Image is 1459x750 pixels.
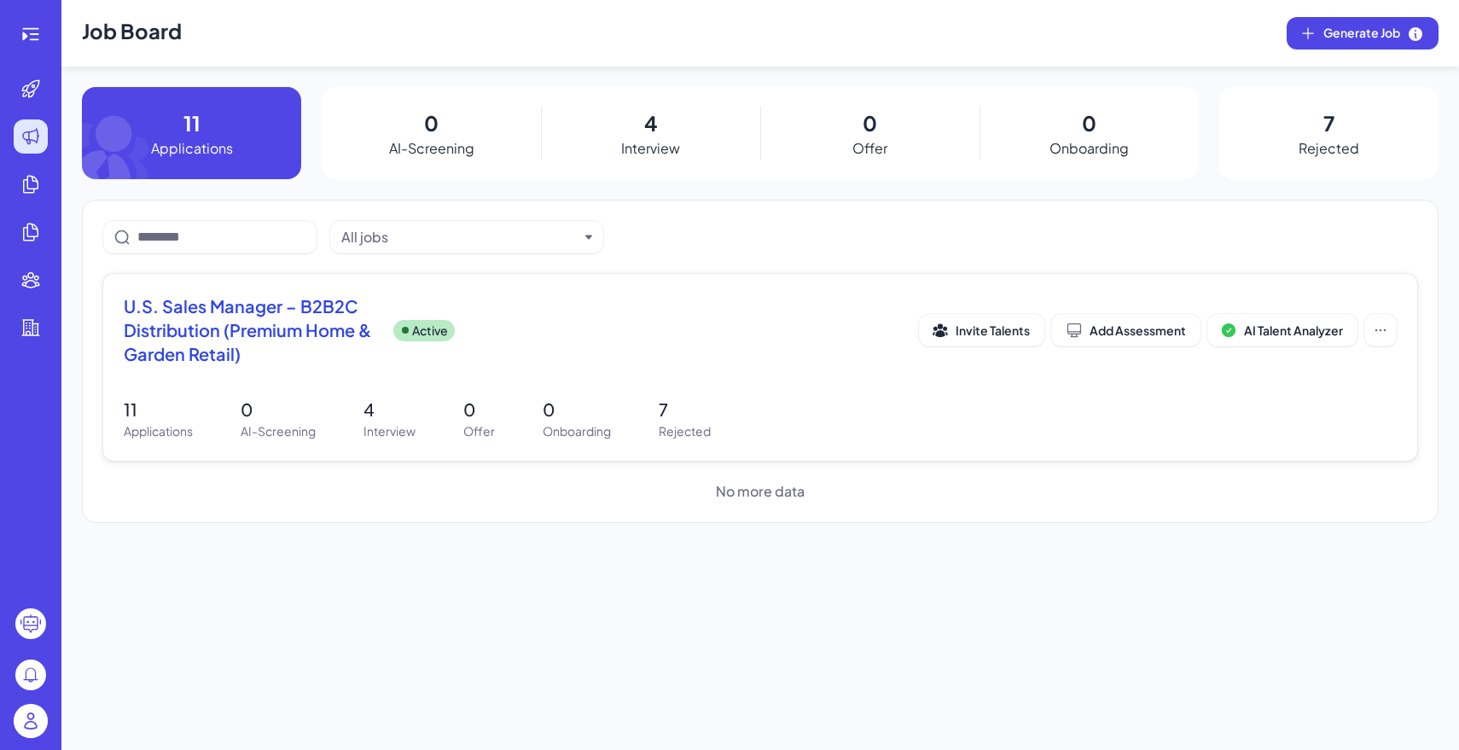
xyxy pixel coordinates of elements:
p: Interview [621,138,680,159]
p: 0 [241,397,316,422]
p: 0 [543,397,611,422]
button: Generate Job [1287,17,1439,49]
span: U.S. Sales Manager – B2B2C Distribution (Premium Home & Garden Retail) [124,294,380,366]
button: AI Talent Analyzer [1207,314,1357,346]
p: 4 [363,397,416,422]
p: 11 [124,397,193,422]
span: Generate Job [1323,24,1424,43]
div: All jobs [341,227,388,247]
p: 11 [183,108,201,138]
p: Applications [124,422,193,440]
p: Onboarding [1049,138,1129,159]
p: 0 [1082,108,1096,138]
button: Invite Talents [919,314,1044,346]
p: 0 [424,108,439,138]
p: AI-Screening [241,422,316,440]
p: Applications [151,138,233,159]
p: 0 [463,397,495,422]
p: Interview [363,422,416,440]
p: 4 [644,108,658,138]
p: Rejected [1299,138,1359,159]
button: Add Assessment [1051,314,1200,346]
p: AI-Screening [389,138,474,159]
p: Offer [463,422,495,440]
div: Add Assessment [1066,322,1186,339]
button: All jobs [341,227,578,247]
p: 7 [1323,108,1334,138]
p: Offer [852,138,887,159]
p: 0 [863,108,877,138]
p: Onboarding [543,422,611,440]
span: AI Talent Analyzer [1244,323,1343,338]
span: Invite Talents [956,323,1030,338]
p: 7 [659,397,711,422]
img: user_logo.png [14,704,48,738]
span: No more data [716,481,805,502]
p: Rejected [659,422,711,440]
p: Active [412,322,448,340]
